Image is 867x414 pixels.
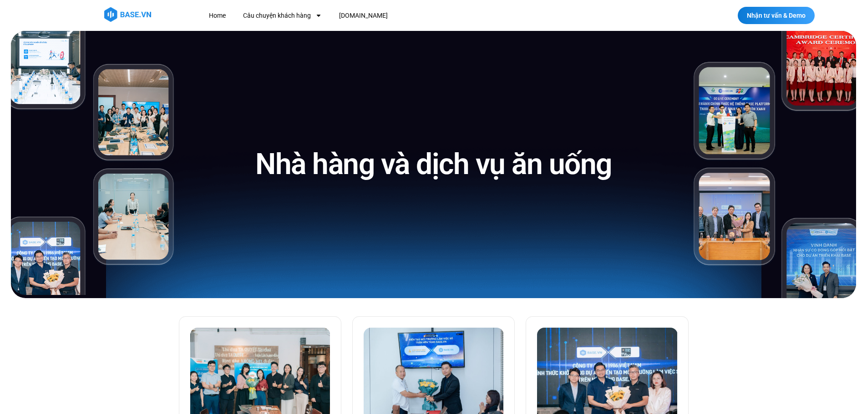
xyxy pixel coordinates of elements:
h1: Nhà hàng và dịch vụ ăn uống [255,145,612,183]
span: Nhận tư vấn & Demo [747,12,806,19]
a: Câu chuyện khách hàng [236,7,329,24]
a: [DOMAIN_NAME] [332,7,395,24]
nav: Menu [202,7,555,24]
a: Home [202,7,233,24]
a: Nhận tư vấn & Demo [738,7,815,24]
